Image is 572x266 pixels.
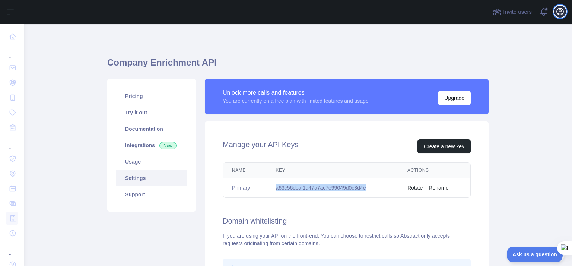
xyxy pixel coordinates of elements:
th: Key [267,163,398,178]
a: Support [116,186,187,203]
div: ... [6,241,18,256]
h1: Company Enrichment API [107,57,489,75]
a: Try it out [116,104,187,121]
div: ... [6,45,18,60]
div: If you are using your API on the front-end. You can choose to restrict calls so Abstract only acc... [223,232,471,247]
th: Name [223,163,267,178]
button: Create a new key [417,139,471,153]
div: You are currently on a free plan with limited features and usage [223,97,369,105]
button: Invite users [491,6,533,18]
a: Settings [116,170,187,186]
span: Invite users [503,8,532,16]
h2: Manage your API Keys [223,139,298,153]
button: Upgrade [438,91,471,105]
button: Rename [429,184,448,191]
a: Integrations New [116,137,187,153]
h2: Domain whitelisting [223,216,471,226]
a: Pricing [116,88,187,104]
th: Actions [398,163,470,178]
td: a63c56dcaf1d47a7ac7e99049d0c3d4e [267,178,398,198]
div: Unlock more calls and features [223,88,369,97]
button: Rotate [407,184,423,191]
a: Documentation [116,121,187,137]
a: Usage [116,153,187,170]
span: New [159,142,177,149]
div: ... [6,136,18,151]
td: Primary [223,178,267,198]
iframe: Toggle Customer Support [507,247,565,262]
